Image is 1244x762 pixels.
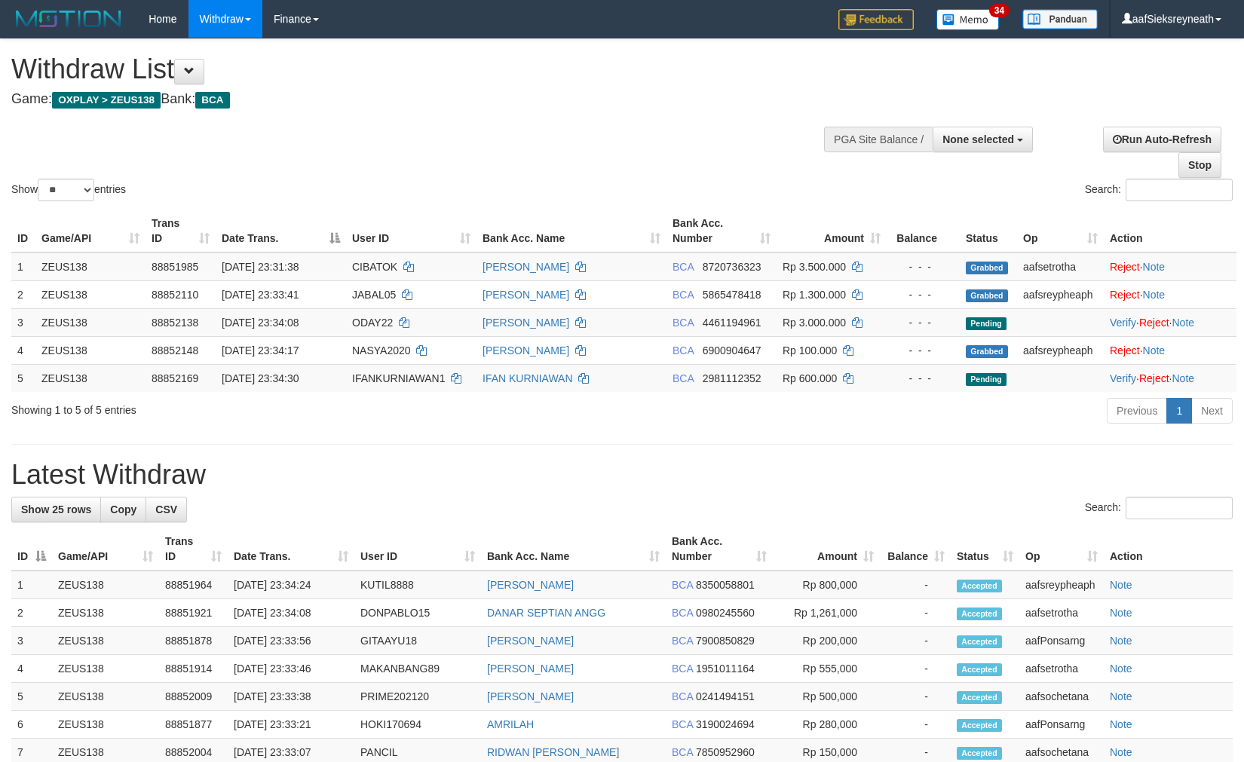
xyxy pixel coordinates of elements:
span: Copy 5865478418 to clipboard [703,289,761,301]
span: 88852138 [152,317,198,329]
a: CSV [146,497,187,522]
th: Date Trans.: activate to sort column ascending [228,528,354,571]
td: ZEUS138 [52,571,159,599]
input: Search: [1126,497,1233,519]
td: 88851877 [159,711,228,739]
td: [DATE] 23:34:24 [228,571,354,599]
span: Copy 8720736323 to clipboard [703,261,761,273]
a: [PERSON_NAME] [483,261,569,273]
span: [DATE] 23:34:17 [222,344,299,357]
th: Bank Acc. Name: activate to sort column ascending [481,528,666,571]
th: Amount: activate to sort column ascending [773,528,880,571]
td: aafsetrotha [1019,655,1104,683]
a: Note [1110,607,1132,619]
span: BCA [673,289,694,301]
span: Pending [966,317,1007,330]
td: · [1104,252,1236,281]
span: IFANKURNIAWAN1 [352,372,445,384]
span: Copy 7900850829 to clipboard [696,635,755,647]
td: HOKI170694 [354,711,481,739]
td: 3 [11,308,35,336]
span: Accepted [957,691,1002,704]
label: Search: [1085,179,1233,201]
button: None selected [933,127,1033,152]
th: ID [11,210,35,252]
a: Show 25 rows [11,497,101,522]
span: 88851985 [152,261,198,273]
label: Search: [1085,497,1233,519]
a: Previous [1107,398,1167,424]
a: [PERSON_NAME] [487,663,574,675]
td: - [880,599,951,627]
div: PGA Site Balance / [824,127,933,152]
a: AMRILAH [487,718,534,730]
td: · [1104,336,1236,364]
th: Bank Acc. Name: activate to sort column ascending [476,210,666,252]
span: Accepted [957,607,1002,620]
th: Status [960,210,1017,252]
h1: Latest Withdraw [11,460,1233,490]
span: BCA [672,579,693,591]
span: Rp 3.500.000 [783,261,846,273]
span: Copy 0241494151 to clipboard [696,690,755,702]
td: PRIME202120 [354,683,481,711]
a: Reject [1110,344,1140,357]
span: BCA [672,718,693,730]
span: Copy 7850952960 to clipboard [696,746,755,758]
span: [DATE] 23:33:41 [222,289,299,301]
td: ZEUS138 [52,655,159,683]
span: Grabbed [966,345,1008,358]
td: 5 [11,683,52,711]
a: RIDWAN [PERSON_NAME] [487,746,619,758]
span: Accepted [957,747,1002,760]
td: aafsreypheaph [1017,280,1104,308]
input: Search: [1126,179,1233,201]
th: ID: activate to sort column descending [11,528,52,571]
td: 1 [11,571,52,599]
th: Op: activate to sort column ascending [1019,528,1104,571]
span: Copy 3190024694 to clipboard [696,718,755,730]
td: 6 [11,711,52,739]
td: Rp 200,000 [773,627,880,655]
td: ZEUS138 [35,336,146,364]
span: Accepted [957,663,1002,676]
a: Note [1172,372,1194,384]
h1: Withdraw List [11,54,814,84]
a: [PERSON_NAME] [487,690,574,702]
span: BCA [673,372,694,384]
td: ZEUS138 [52,599,159,627]
td: 88851964 [159,571,228,599]
td: · [1104,280,1236,308]
td: [DATE] 23:33:38 [228,683,354,711]
th: Op: activate to sort column ascending [1017,210,1104,252]
a: Reject [1110,289,1140,301]
td: aafPonsarng [1019,627,1104,655]
td: - [880,683,951,711]
td: - [880,627,951,655]
a: [PERSON_NAME] [483,344,569,357]
th: Bank Acc. Number: activate to sort column ascending [666,210,777,252]
th: Balance: activate to sort column ascending [880,528,951,571]
td: 3 [11,627,52,655]
span: OXPLAY > ZEUS138 [52,92,161,109]
a: IFAN KURNIAWAN [483,372,573,384]
span: NASYA2020 [352,344,411,357]
td: ZEUS138 [52,683,159,711]
td: - [880,655,951,683]
span: Accepted [957,580,1002,592]
a: Reject [1139,317,1169,329]
a: [PERSON_NAME] [483,289,569,301]
a: 1 [1166,398,1192,424]
a: Next [1191,398,1233,424]
span: Show 25 rows [21,503,91,516]
td: Rp 500,000 [773,683,880,711]
span: 34 [989,4,1010,17]
td: [DATE] 23:33:46 [228,655,354,683]
th: Trans ID: activate to sort column ascending [159,528,228,571]
td: Rp 555,000 [773,655,880,683]
h4: Game: Bank: [11,92,814,107]
th: Balance [887,210,960,252]
span: ODAY22 [352,317,393,329]
td: aafsreypheaph [1017,336,1104,364]
th: Action [1104,210,1236,252]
